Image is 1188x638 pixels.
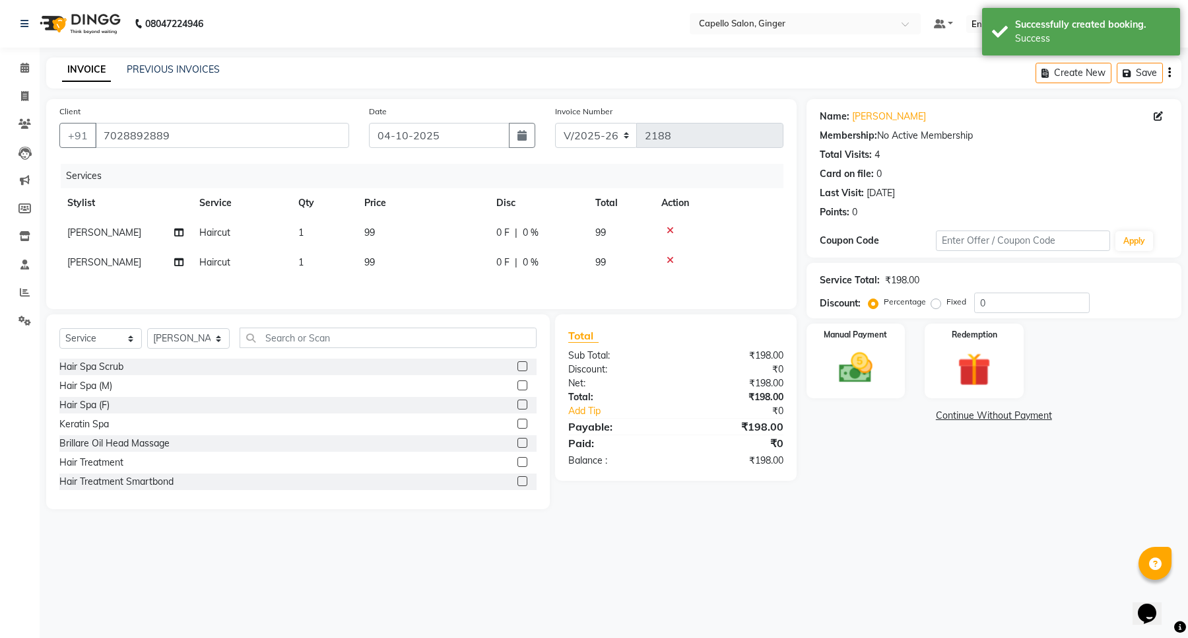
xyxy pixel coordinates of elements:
div: 4 [874,148,880,162]
label: Manual Payment [824,329,887,341]
span: | [515,256,517,269]
a: Continue Without Payment [809,409,1179,423]
div: ₹198.00 [676,390,793,404]
div: 0 [876,167,882,181]
a: PREVIOUS INVOICES [127,63,220,75]
th: Total [587,188,653,218]
div: Balance : [558,454,676,468]
div: No Active Membership [820,129,1168,143]
div: ₹198.00 [676,349,793,363]
div: Success [1015,32,1170,46]
span: Haircut [199,227,230,238]
th: Disc [488,188,587,218]
div: Coupon Code [820,234,936,248]
div: Total Visits: [820,148,872,162]
label: Percentage [884,296,926,308]
div: Hair Treatment [59,456,123,470]
div: [DATE] [867,186,895,200]
img: logo [34,5,124,42]
div: Hair Spa Scrub [59,360,123,374]
div: ₹0 [676,435,793,451]
div: ₹198.00 [676,419,793,435]
span: 1 [298,227,304,238]
input: Enter Offer / Coupon Code [936,230,1110,251]
input: Search or Scan [240,328,537,348]
div: Card on file: [820,167,874,181]
div: Hair Spa (M) [59,379,112,393]
div: Discount: [558,363,676,376]
a: Add Tip [558,404,696,418]
div: ₹198.00 [676,454,793,468]
th: Service [191,188,290,218]
button: +91 [59,123,96,148]
div: Total: [558,390,676,404]
b: 08047224946 [145,5,203,42]
span: 99 [364,227,375,238]
th: Action [653,188,783,218]
div: Membership: [820,129,877,143]
div: Name: [820,110,849,124]
span: Total [568,329,599,343]
div: ₹198.00 [676,376,793,390]
div: 0 [852,205,857,219]
div: Service Total: [820,273,880,287]
span: | [515,226,517,240]
span: 0 F [496,256,510,269]
span: 1 [298,256,304,268]
label: Date [369,106,387,118]
span: Haircut [199,256,230,268]
span: 0 % [523,256,539,269]
div: Paid: [558,435,676,451]
span: 99 [595,256,606,268]
div: Hair Treatment Smartbond [59,475,174,489]
span: 99 [595,227,606,238]
button: Create New [1036,63,1111,83]
span: [PERSON_NAME] [67,227,141,238]
div: Net: [558,376,676,390]
button: Apply [1115,231,1153,251]
div: Brillare Oil Head Massage [59,437,170,450]
label: Redemption [952,329,997,341]
div: ₹198.00 [885,273,919,287]
div: Last Visit: [820,186,864,200]
th: Stylist [59,188,191,218]
div: ₹0 [676,363,793,376]
label: Invoice Number [555,106,612,118]
img: _gift.svg [947,349,1001,390]
div: ₹0 [695,404,793,418]
a: INVOICE [62,58,111,82]
iframe: chat widget [1133,585,1175,625]
input: Search by Name/Mobile/Email/Code [95,123,349,148]
div: Discount: [820,297,861,310]
label: Fixed [946,296,966,308]
span: 0 % [523,226,539,240]
th: Price [356,188,488,218]
button: Save [1117,63,1163,83]
div: Payable: [558,419,676,435]
span: [PERSON_NAME] [67,256,141,268]
div: Services [61,164,793,188]
span: 0 F [496,226,510,240]
div: Points: [820,205,849,219]
div: Sub Total: [558,349,676,363]
div: Successfully created booking. [1015,18,1170,32]
div: Hair Spa (F) [59,398,110,412]
span: 99 [364,256,375,268]
img: _cash.svg [828,349,882,387]
label: Client [59,106,81,118]
a: [PERSON_NAME] [852,110,926,124]
th: Qty [290,188,356,218]
div: Keratin Spa [59,417,109,431]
